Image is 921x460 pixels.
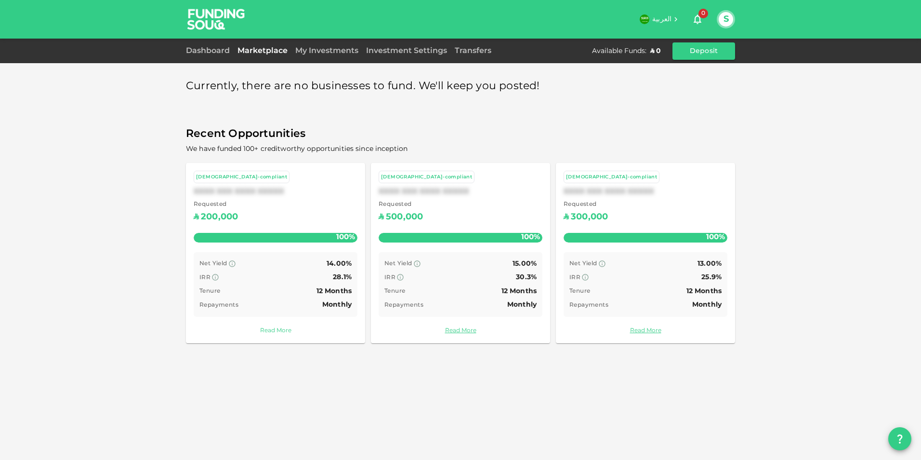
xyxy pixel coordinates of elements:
[569,302,608,308] span: Repayments
[234,47,291,54] a: Marketplace
[451,47,495,54] a: Transfers
[888,427,911,450] button: question
[196,173,287,181] div: [DEMOGRAPHIC_DATA]-compliant
[507,301,537,308] span: Monthly
[379,210,384,225] div: ʢ
[650,46,661,56] div: ʢ 0
[564,187,727,196] div: XXXX XXX XXXX XXXXX
[652,16,671,23] span: العربية
[672,42,735,60] button: Deposit
[201,210,238,225] div: 200,000
[640,14,649,24] img: flag-sa.b9a346574cdc8950dd34b50780441f57.svg
[333,274,352,281] span: 28.1%
[384,261,412,267] span: Net Yield
[186,47,234,54] a: Dashboard
[291,47,362,54] a: My Investments
[556,163,735,343] a: [DEMOGRAPHIC_DATA]-compliantXXXX XXX XXXX XXXXX Requested ʢ300,000100% Net Yield 13.00% IRR 25.9%...
[322,301,352,308] span: Monthly
[334,230,357,244] span: 100%
[362,47,451,54] a: Investment Settings
[686,288,722,295] span: 12 Months
[199,275,211,281] span: IRR
[386,210,423,225] div: 500,000
[199,302,238,308] span: Repayments
[379,326,542,336] a: Read More
[186,77,540,96] span: Currently, there are no businesses to fund. We'll keep you posted!
[186,163,365,343] a: [DEMOGRAPHIC_DATA]-compliantXXXX XXX XXXX XXXXX Requested ʢ200,000100% Net Yield 14.00% IRR 28.1%...
[501,288,537,295] span: 12 Months
[569,275,580,281] span: IRR
[513,260,537,267] span: 15.00%
[186,146,408,152] span: We have funded 100+ creditworthy opportunities since inception
[186,125,735,144] span: Recent Opportunities
[571,210,608,225] div: 300,000
[516,274,537,281] span: 30.3%
[379,200,423,210] span: Requested
[194,200,238,210] span: Requested
[569,288,590,294] span: Tenure
[327,260,352,267] span: 14.00%
[384,288,405,294] span: Tenure
[704,230,727,244] span: 100%
[697,260,722,267] span: 13.00%
[381,173,472,181] div: [DEMOGRAPHIC_DATA]-compliant
[199,288,220,294] span: Tenure
[701,274,722,281] span: 25.9%
[379,187,542,196] div: XXXX XXX XXXX XXXXX
[194,187,357,196] div: XXXX XXX XXXX XXXXX
[519,230,542,244] span: 100%
[194,326,357,336] a: Read More
[592,46,646,56] div: Available Funds :
[316,288,352,295] span: 12 Months
[564,200,608,210] span: Requested
[199,261,227,267] span: Net Yield
[371,163,550,343] a: [DEMOGRAPHIC_DATA]-compliantXXXX XXX XXXX XXXXX Requested ʢ500,000100% Net Yield 15.00% IRR 30.3%...
[692,301,722,308] span: Monthly
[564,210,569,225] div: ʢ
[698,9,708,18] span: 0
[384,275,395,281] span: IRR
[194,210,199,225] div: ʢ
[569,261,597,267] span: Net Yield
[688,10,707,29] button: 0
[566,173,657,181] div: [DEMOGRAPHIC_DATA]-compliant
[719,12,733,27] button: S
[384,302,423,308] span: Repayments
[564,326,727,336] a: Read More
